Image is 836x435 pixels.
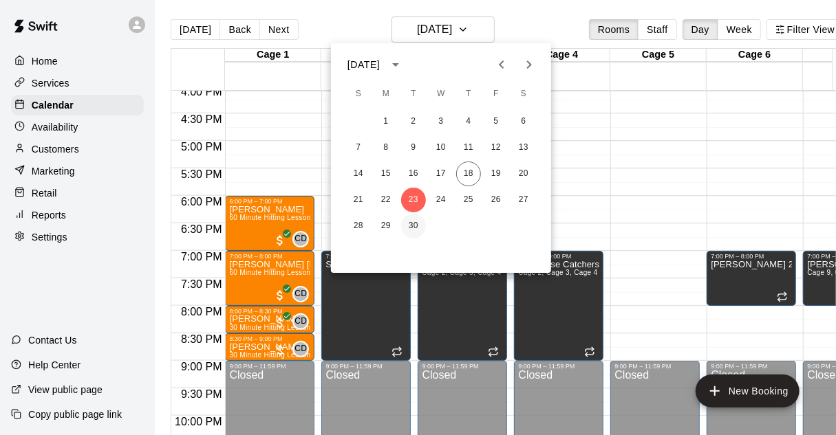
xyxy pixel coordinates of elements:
button: 21 [346,188,371,212]
button: 11 [456,135,481,160]
button: 24 [429,188,453,212]
span: Monday [374,80,398,108]
button: 8 [374,135,398,160]
button: 15 [374,161,398,186]
button: 22 [374,188,398,212]
button: 16 [401,161,426,186]
button: 1 [374,109,398,134]
button: 29 [374,214,398,238]
button: 30 [401,214,426,238]
button: Previous month [488,51,515,78]
button: 2 [401,109,426,134]
span: Sunday [346,80,371,108]
button: 14 [346,161,371,186]
button: 28 [346,214,371,238]
button: 20 [511,161,536,186]
button: 26 [484,188,508,212]
button: 25 [456,188,481,212]
span: Thursday [456,80,481,108]
button: calendar view is open, switch to year view [384,53,407,76]
button: 4 [456,109,481,134]
button: 19 [484,161,508,186]
button: 12 [484,135,508,160]
button: 18 [456,161,481,186]
button: 6 [511,109,536,134]
button: 3 [429,109,453,134]
button: 10 [429,135,453,160]
span: Friday [484,80,508,108]
button: 9 [401,135,426,160]
button: 27 [511,188,536,212]
span: Wednesday [429,80,453,108]
span: Saturday [511,80,536,108]
button: 13 [511,135,536,160]
div: [DATE] [347,58,380,72]
button: 23 [401,188,426,212]
button: 7 [346,135,371,160]
button: 17 [429,161,453,186]
button: Next month [515,51,543,78]
span: Tuesday [401,80,426,108]
button: 5 [484,109,508,134]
